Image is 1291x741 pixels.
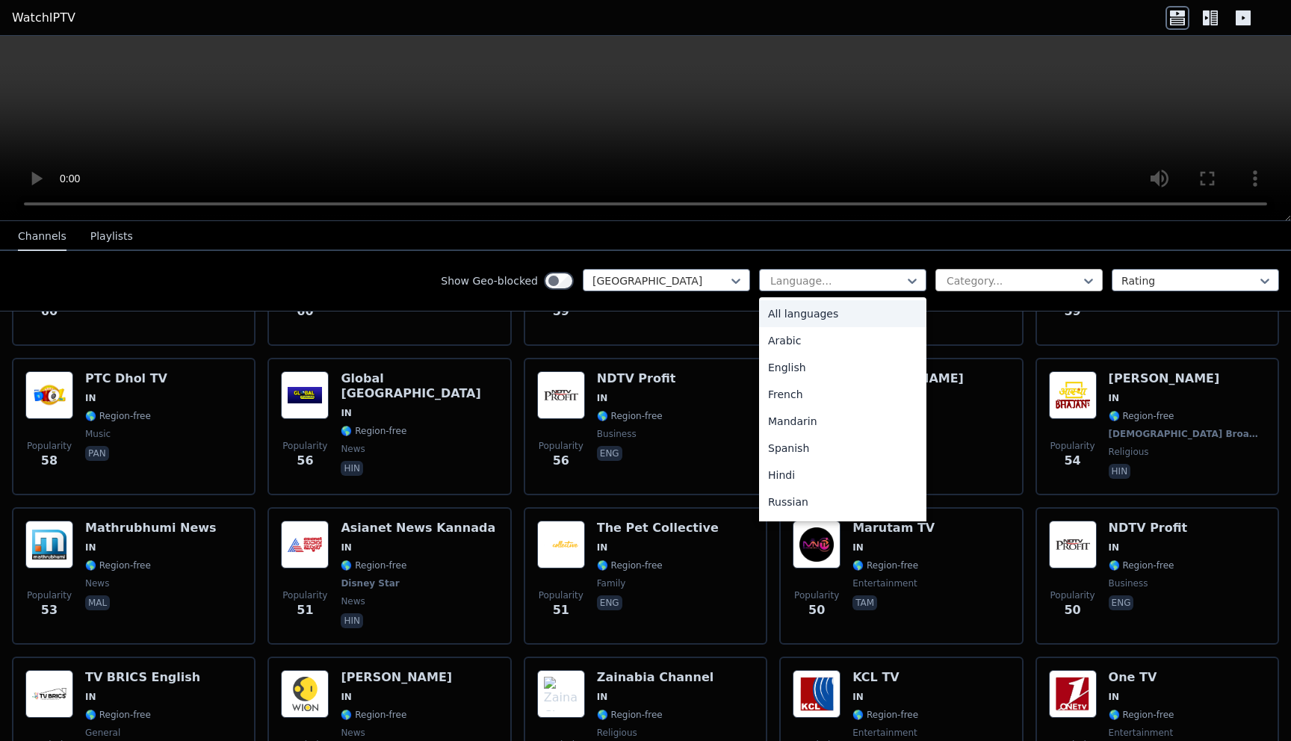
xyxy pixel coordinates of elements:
h6: The Pet Collective [597,521,719,536]
span: Popularity [1050,440,1095,452]
img: WION [281,670,329,718]
span: Popularity [282,589,327,601]
span: 🌎 Region-free [597,559,663,571]
span: IN [597,542,608,554]
h6: [PERSON_NAME] [341,670,452,685]
p: eng [597,595,622,610]
span: news [341,443,365,455]
p: hin [341,613,363,628]
h6: TV BRICS English [85,670,200,685]
div: English [759,354,926,381]
span: IN [852,691,864,703]
p: tam [852,595,877,610]
span: IN [1109,542,1120,554]
span: 56 [297,452,313,470]
div: Hindi [759,462,926,489]
span: Popularity [1050,589,1095,601]
span: IN [597,691,608,703]
span: 🌎 Region-free [1109,559,1174,571]
span: 🌎 Region-free [341,425,406,437]
div: Portuguese [759,515,926,542]
button: Playlists [90,223,133,251]
span: 54 [1064,452,1080,470]
span: Popularity [539,440,583,452]
img: Zainabia Channel [537,670,585,718]
span: business [597,428,637,440]
span: entertainment [852,727,917,739]
button: Channels [18,223,66,251]
span: 51 [297,601,313,619]
img: TV BRICS English [25,670,73,718]
img: Global Punjab [281,371,329,419]
span: Popularity [282,440,327,452]
h6: [PERSON_NAME] [1109,371,1266,386]
label: Show Geo-blocked [441,273,538,288]
span: news [341,727,365,739]
span: 🌎 Region-free [85,709,151,721]
span: IN [852,542,864,554]
span: IN [597,392,608,404]
img: NDTV Profit [537,371,585,419]
p: pan [85,446,109,461]
span: IN [85,691,96,703]
span: entertainment [852,577,917,589]
span: 58 [41,452,58,470]
span: 🌎 Region-free [852,709,918,721]
span: general [85,727,120,739]
span: IN [341,542,352,554]
span: Popularity [794,589,839,601]
span: 🌎 Region-free [597,709,663,721]
img: The Pet Collective [537,521,585,568]
p: hin [1109,464,1131,479]
div: Russian [759,489,926,515]
h6: PTC Dhol TV [85,371,167,386]
span: Popularity [539,589,583,601]
span: 50 [1064,601,1080,619]
p: eng [1109,595,1134,610]
div: Mandarin [759,408,926,435]
p: hin [341,461,363,476]
h6: Asianet News Kannada [341,521,495,536]
span: 59 [553,303,569,320]
img: Asianet News Kannada [281,521,329,568]
span: 🌎 Region-free [85,410,151,422]
h6: One TV [1109,670,1174,685]
span: 🌎 Region-free [1109,709,1174,721]
span: 51 [553,601,569,619]
span: Popularity [27,440,72,452]
div: French [759,381,926,408]
span: IN [85,542,96,554]
span: news [341,595,365,607]
p: mal [85,595,110,610]
div: Spanish [759,435,926,462]
span: 60 [297,303,313,320]
span: family [597,577,626,589]
h6: Global [GEOGRAPHIC_DATA] [341,371,498,401]
span: 53 [41,601,58,619]
div: All languages [759,300,926,327]
span: IN [341,407,352,419]
span: 🌎 Region-free [85,559,151,571]
span: entertainment [1109,727,1174,739]
h6: Zainabia Channel [597,670,713,685]
span: 🌎 Region-free [341,709,406,721]
span: IN [1109,691,1120,703]
span: 59 [1064,303,1080,320]
span: religious [597,727,637,739]
span: 🌎 Region-free [1109,410,1174,422]
h6: NDTV Profit [1109,521,1188,536]
span: [DEMOGRAPHIC_DATA] Broadcasting Ltd. [1109,428,1263,440]
img: Aastha Bhajan [1049,371,1097,419]
span: Popularity [27,589,72,601]
span: IN [341,691,352,703]
span: 60 [41,303,58,320]
a: WatchIPTV [12,9,75,27]
img: One TV [1049,670,1097,718]
img: Mathrubhumi News [25,521,73,568]
h6: Mathrubhumi News [85,521,217,536]
span: IN [1109,392,1120,404]
img: Marutam TV [793,521,840,568]
span: business [1109,577,1148,589]
span: news [85,577,109,589]
span: religious [1109,446,1149,458]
